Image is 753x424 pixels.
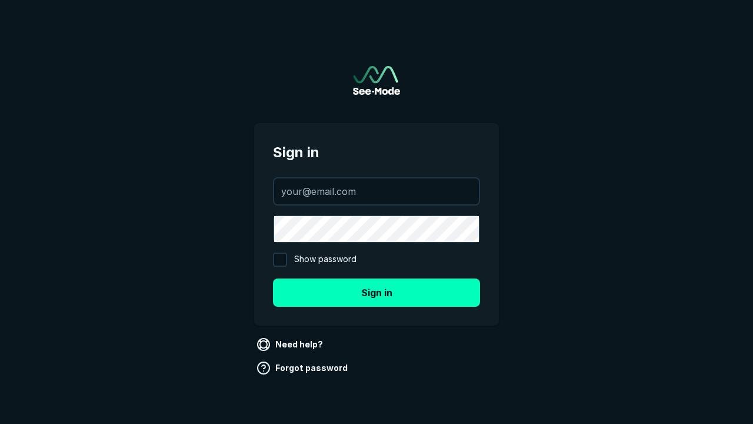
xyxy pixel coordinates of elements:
[353,66,400,95] a: Go to sign in
[273,279,480,307] button: Sign in
[294,253,356,267] span: Show password
[274,178,479,204] input: your@email.com
[254,359,352,377] a: Forgot password
[353,66,400,95] img: See-Mode Logo
[254,335,328,354] a: Need help?
[273,142,480,163] span: Sign in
